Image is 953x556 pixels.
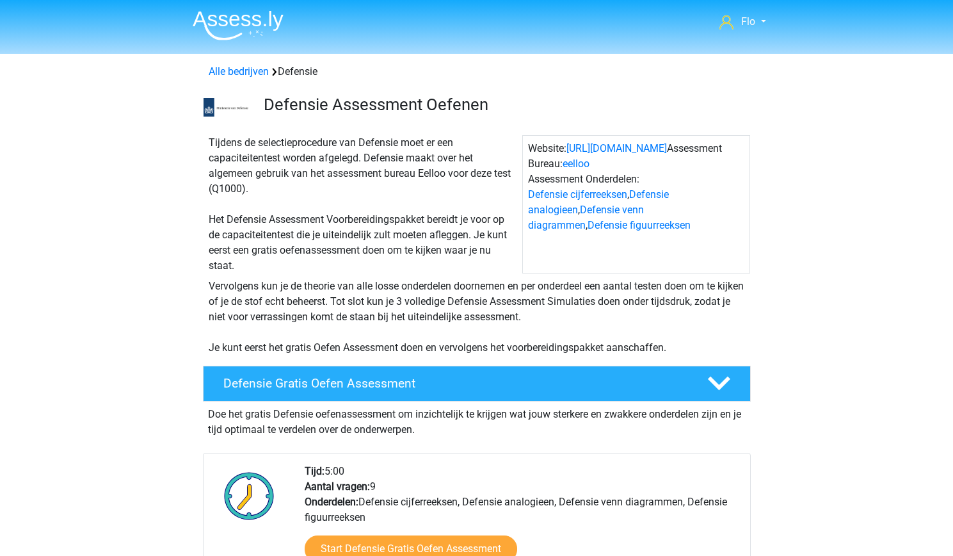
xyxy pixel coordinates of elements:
h3: Defensie Assessment Oefenen [264,95,741,115]
a: Defensie figuurreeksen [588,219,691,231]
div: Vervolgens kun je de theorie van alle losse onderdelen doornemen en per onderdeel een aantal test... [204,279,750,356]
a: Defensie venn diagrammen [528,204,644,231]
a: Defensie Gratis Oefen Assessment [198,366,756,402]
a: Defensie analogieen [528,188,669,216]
span: Flo [741,15,755,28]
div: Defensie [204,64,750,79]
div: Website: Assessment Bureau: Assessment Onderdelen: , , , [522,135,750,274]
b: Aantal vragen: [305,480,370,493]
div: Tijdens de selectieprocedure van Defensie moet er een capaciteitentest worden afgelegd. Defensie ... [204,135,522,274]
a: Flo [714,14,771,29]
img: Klok [217,464,282,528]
b: Onderdelen: [305,496,358,508]
b: Tijd: [305,465,324,477]
div: Doe het gratis Defensie oefenassessment om inzichtelijk te krijgen wat jouw sterkere en zwakkere ... [203,402,751,437]
h4: Defensie Gratis Oefen Assessment [223,376,687,391]
a: Defensie cijferreeksen [528,188,627,200]
img: Assessly [193,10,284,40]
a: [URL][DOMAIN_NAME] [566,142,667,154]
a: eelloo [563,158,589,170]
a: Alle bedrijven [209,65,269,78]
